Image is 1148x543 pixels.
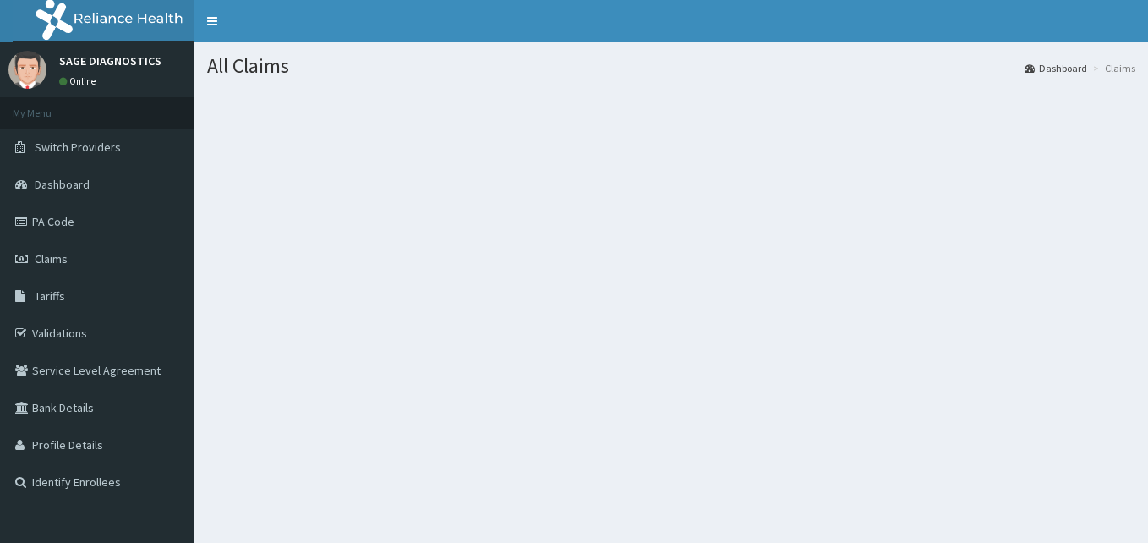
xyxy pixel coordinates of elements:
[1089,61,1135,75] li: Claims
[1025,61,1087,75] a: Dashboard
[59,75,100,87] a: Online
[207,55,1135,77] h1: All Claims
[35,288,65,304] span: Tariffs
[8,51,46,89] img: User Image
[59,55,161,67] p: SAGE DIAGNOSTICS
[35,140,121,155] span: Switch Providers
[35,177,90,192] span: Dashboard
[35,251,68,266] span: Claims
